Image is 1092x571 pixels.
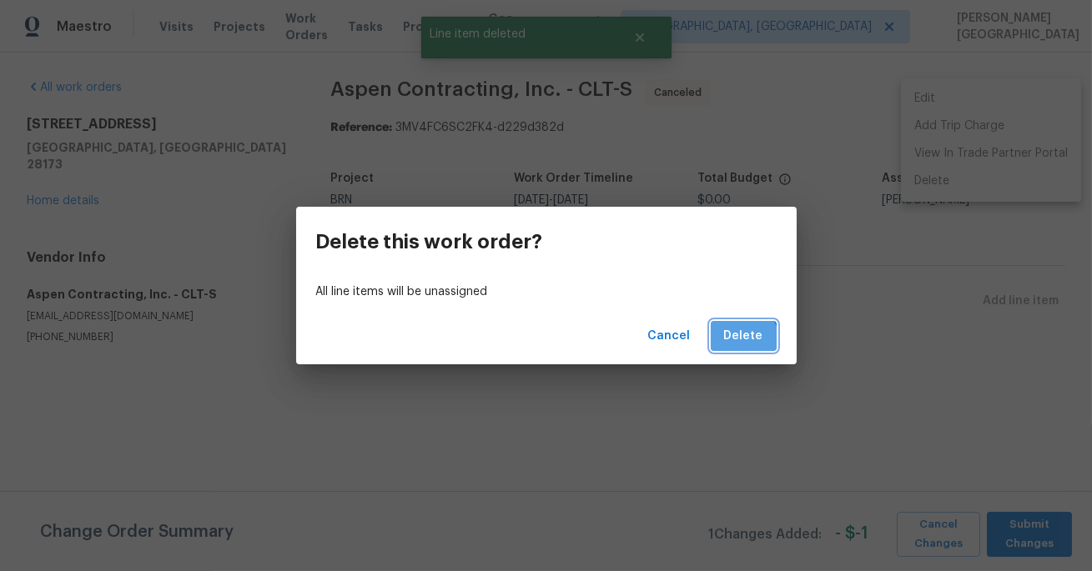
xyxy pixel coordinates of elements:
span: Cancel [648,326,691,347]
span: Delete [724,326,763,347]
p: All line items will be unassigned [316,283,777,301]
h3: Delete this work order? [316,230,543,253]
button: Delete [711,321,777,352]
button: Cancel [642,321,697,352]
